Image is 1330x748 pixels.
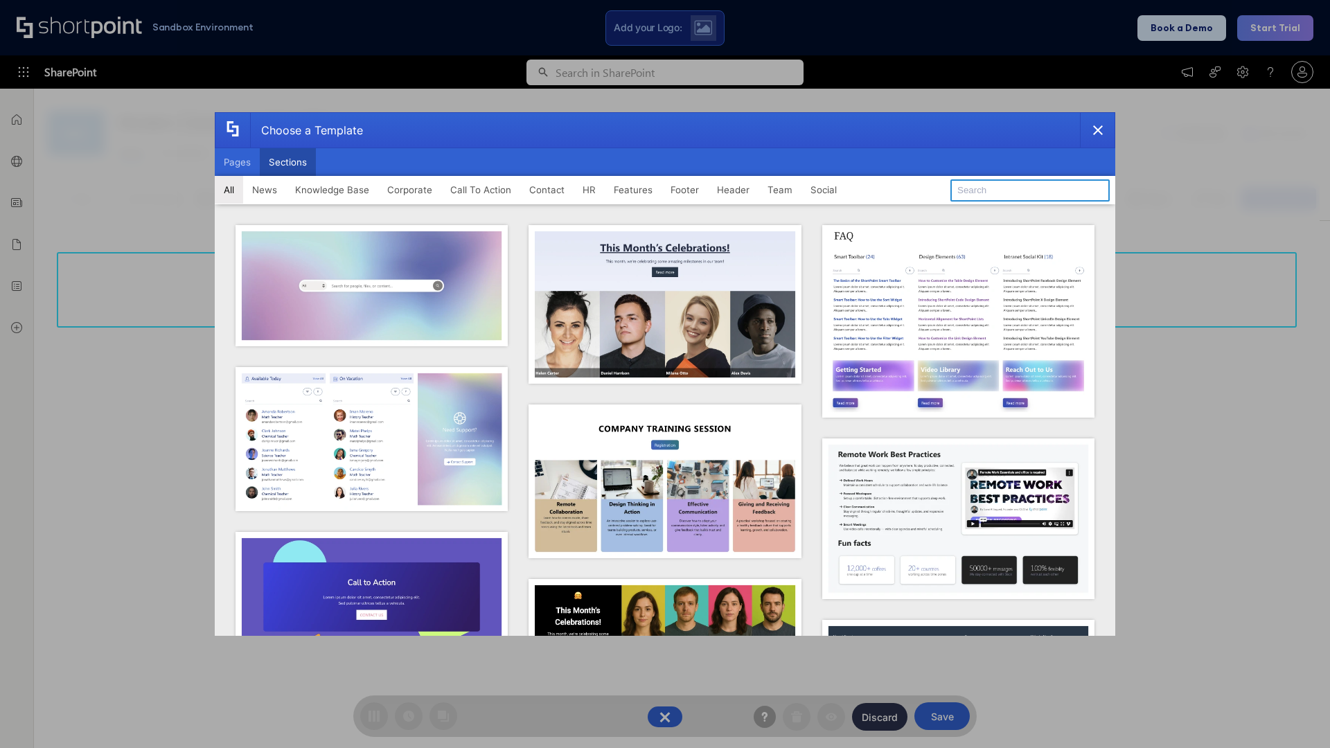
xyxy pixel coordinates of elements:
[243,176,286,204] button: News
[286,176,378,204] button: Knowledge Base
[441,176,520,204] button: Call To Action
[605,176,662,204] button: Features
[759,176,801,204] button: Team
[378,176,441,204] button: Corporate
[520,176,574,204] button: Contact
[215,112,1115,636] div: template selector
[708,176,759,204] button: Header
[1081,587,1330,748] iframe: Chat Widget
[662,176,708,204] button: Footer
[801,176,846,204] button: Social
[250,113,363,148] div: Choose a Template
[950,179,1110,202] input: Search
[574,176,605,204] button: HR
[215,176,243,204] button: All
[260,148,316,176] button: Sections
[215,148,260,176] button: Pages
